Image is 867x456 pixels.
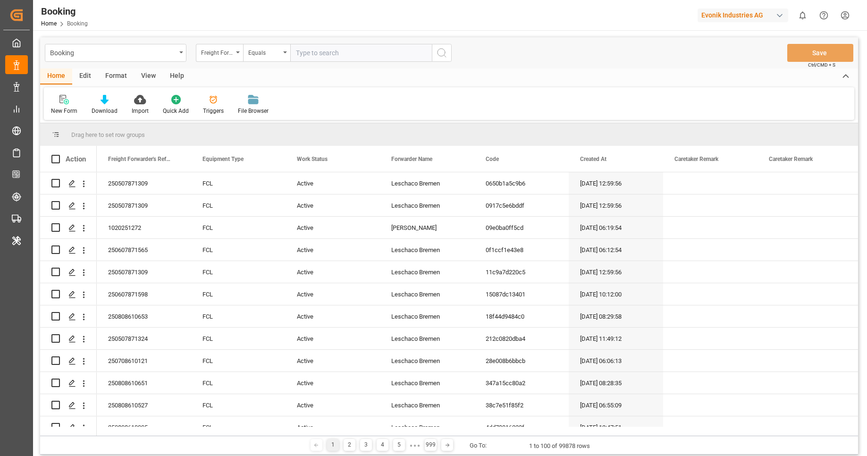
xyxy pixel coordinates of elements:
[808,61,835,68] span: Ctrl/CMD + S
[97,283,191,305] div: 250607871598
[191,305,286,327] div: FCL
[380,416,474,438] div: Leschaco Bremen
[360,439,372,451] div: 3
[97,172,191,194] div: 250507871309
[286,194,380,216] div: Active
[474,305,569,327] div: 18f44d9484c0
[474,239,569,261] div: 0f1ccf1e43e8
[50,46,176,58] div: Booking
[40,416,97,439] div: Press SPACE to select this row.
[769,156,813,162] span: Caretaker Remark
[674,156,718,162] span: Caretaker Remark
[243,44,290,62] button: open menu
[286,172,380,194] div: Active
[40,239,97,261] div: Press SPACE to select this row.
[51,107,77,115] div: New Form
[569,239,663,261] div: [DATE] 06:12:54
[486,156,499,162] span: Code
[286,305,380,327] div: Active
[380,194,474,216] div: Leschaco Bremen
[698,6,792,24] button: Evonik Industries AG
[286,283,380,305] div: Active
[286,239,380,261] div: Active
[97,239,191,261] div: 250607871565
[569,394,663,416] div: [DATE] 06:55:09
[297,156,328,162] span: Work Status
[238,107,269,115] div: File Browser
[92,107,118,115] div: Download
[474,372,569,394] div: 347a15cc80a2
[569,172,663,194] div: [DATE] 12:59:56
[191,261,286,283] div: FCL
[97,394,191,416] div: 250808610527
[286,416,380,438] div: Active
[40,217,97,239] div: Press SPACE to select this row.
[474,261,569,283] div: 11c9a7d220c5
[97,350,191,372] div: 250708610121
[474,283,569,305] div: 15087dc13401
[248,46,280,57] div: Equals
[66,155,86,163] div: Action
[787,44,853,62] button: Save
[327,439,339,451] div: 1
[40,372,97,394] div: Press SPACE to select this row.
[380,350,474,372] div: Leschaco Bremen
[569,328,663,349] div: [DATE] 11:49:12
[191,172,286,194] div: FCL
[580,156,606,162] span: Created At
[529,441,590,451] div: 1 to 100 of 99878 rows
[286,372,380,394] div: Active
[191,416,286,438] div: FCL
[191,394,286,416] div: FCL
[474,350,569,372] div: 28e008b6bbcb
[813,5,834,26] button: Help Center
[97,305,191,327] div: 250808610653
[569,350,663,372] div: [DATE] 06:06:13
[380,261,474,283] div: Leschaco Bremen
[344,439,355,451] div: 2
[40,172,97,194] div: Press SPACE to select this row.
[72,68,98,84] div: Edit
[569,416,663,438] div: [DATE] 13:47:51
[569,217,663,238] div: [DATE] 06:19:54
[569,305,663,327] div: [DATE] 08:29:58
[391,156,432,162] span: Forwarder Name
[191,328,286,349] div: FCL
[474,172,569,194] div: 0650b1a5c9b6
[380,239,474,261] div: Leschaco Bremen
[191,194,286,216] div: FCL
[474,217,569,238] div: 09e0ba0ff5cd
[98,68,134,84] div: Format
[569,194,663,216] div: [DATE] 12:59:56
[40,283,97,305] div: Press SPACE to select this row.
[108,156,171,162] span: Freight Forwarder's Reference No.
[393,439,405,451] div: 5
[290,44,432,62] input: Type to search
[286,261,380,283] div: Active
[201,46,233,57] div: Freight Forwarder's Reference No.
[698,8,788,22] div: Evonik Industries AG
[286,394,380,416] div: Active
[470,441,487,450] div: Go To:
[569,261,663,283] div: [DATE] 12:59:56
[163,68,191,84] div: Help
[380,372,474,394] div: Leschaco Bremen
[97,328,191,349] div: 250507871324
[380,283,474,305] div: Leschaco Bremen
[45,44,186,62] button: open menu
[97,194,191,216] div: 250507871309
[425,439,437,451] div: 999
[380,394,474,416] div: Leschaco Bremen
[380,328,474,349] div: Leschaco Bremen
[286,350,380,372] div: Active
[474,416,569,438] div: 4dd79916329f
[380,172,474,194] div: Leschaco Bremen
[474,394,569,416] div: 38c7e51f85f2
[41,20,57,27] a: Home
[191,350,286,372] div: FCL
[40,328,97,350] div: Press SPACE to select this row.
[410,442,420,449] div: ● ● ●
[97,217,191,238] div: 1020251272
[377,439,388,451] div: 4
[432,44,452,62] button: search button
